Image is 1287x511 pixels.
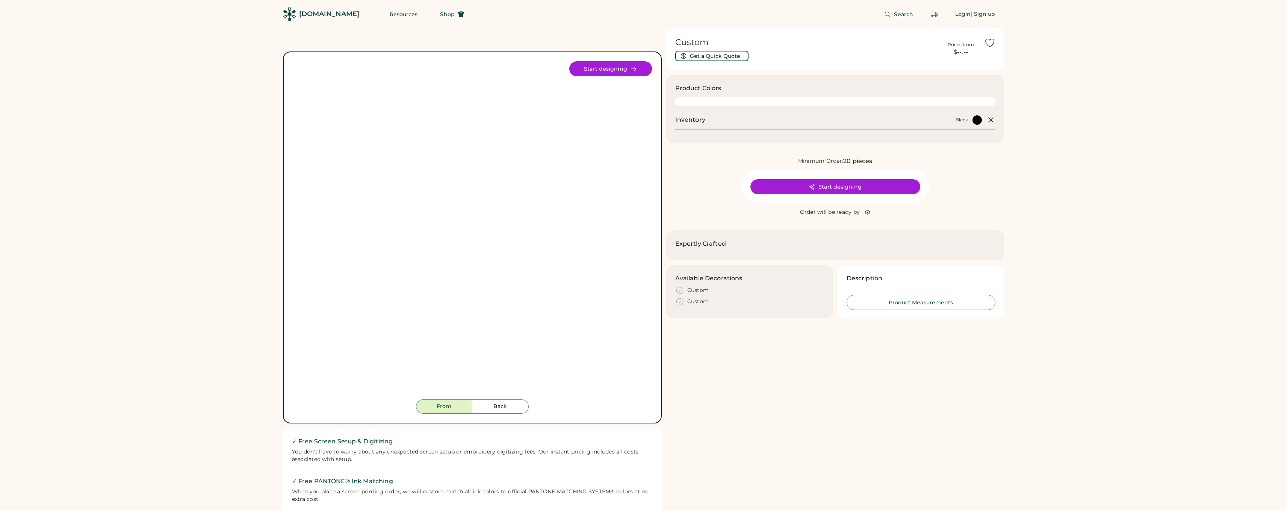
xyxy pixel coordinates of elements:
[675,115,705,124] h2: Inventory
[569,61,652,76] button: Start designing
[687,287,709,294] div: Custom
[798,157,844,165] div: Minimum Order:
[292,477,653,486] h2: ✓ Free PANTONE® Ink Matching
[292,448,653,463] div: You don't have to worry about any unexpected screen setup or embroidery digitizing fees. Our inst...
[847,274,883,283] h3: Description
[472,399,529,414] button: Back
[303,61,641,399] img: Product Image
[675,239,726,248] h2: Expertly Crafted
[955,11,971,18] div: Login
[927,7,942,22] button: Retrieve an order
[292,437,653,446] h2: ✓ Free Screen Setup & Digitizing
[440,12,454,17] span: Shop
[948,42,974,48] div: Prices from
[675,51,749,61] button: Get a Quick Quote
[875,7,922,22] button: Search
[687,298,709,305] div: Custom
[843,157,872,166] div: 20 pieces
[675,84,721,93] h3: Product Colors
[292,488,653,503] div: When you place a screen printing order, we will custom match all ink colors to official PANTONE M...
[416,399,472,414] button: Front
[800,209,860,216] div: Order will be ready by
[942,48,980,57] div: $--.--
[431,7,473,22] button: Shop
[750,179,920,194] button: Start designing
[381,7,427,22] button: Resources
[894,12,913,17] span: Search
[675,274,743,283] h3: Available Decorations
[847,295,995,310] button: Product Measurements
[675,37,938,48] h1: Custom
[299,9,359,19] div: [DOMAIN_NAME]
[283,8,296,21] img: Rendered Logo - Screens
[956,117,968,123] div: Black
[971,11,995,18] div: | Sign up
